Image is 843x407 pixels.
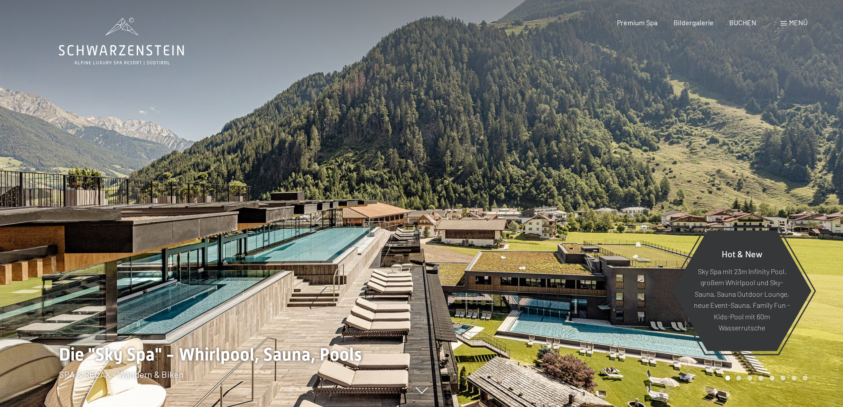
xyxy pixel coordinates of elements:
div: Carousel Page 3 [747,376,752,380]
div: Carousel Page 2 [736,376,741,380]
a: Hot & New Sky Spa mit 23m Infinity Pool, großem Whirlpool und Sky-Sauna, Sauna Outdoor Lounge, ne... [672,230,812,352]
div: Carousel Page 6 [781,376,785,380]
div: Carousel Page 5 [770,376,774,380]
span: Menü [789,18,808,27]
div: Carousel Page 8 [803,376,808,380]
div: Carousel Page 7 [792,376,797,380]
div: Carousel Page 4 [758,376,763,380]
a: BUCHEN [729,18,756,27]
p: Sky Spa mit 23m Infinity Pool, großem Whirlpool und Sky-Sauna, Sauna Outdoor Lounge, neue Event-S... [694,265,790,333]
div: Carousel Page 1 (Current Slide) [725,376,730,380]
span: Hot & New [722,248,762,259]
a: Premium Spa [617,18,658,27]
a: Bildergalerie [674,18,714,27]
div: Carousel Pagination [722,376,808,380]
